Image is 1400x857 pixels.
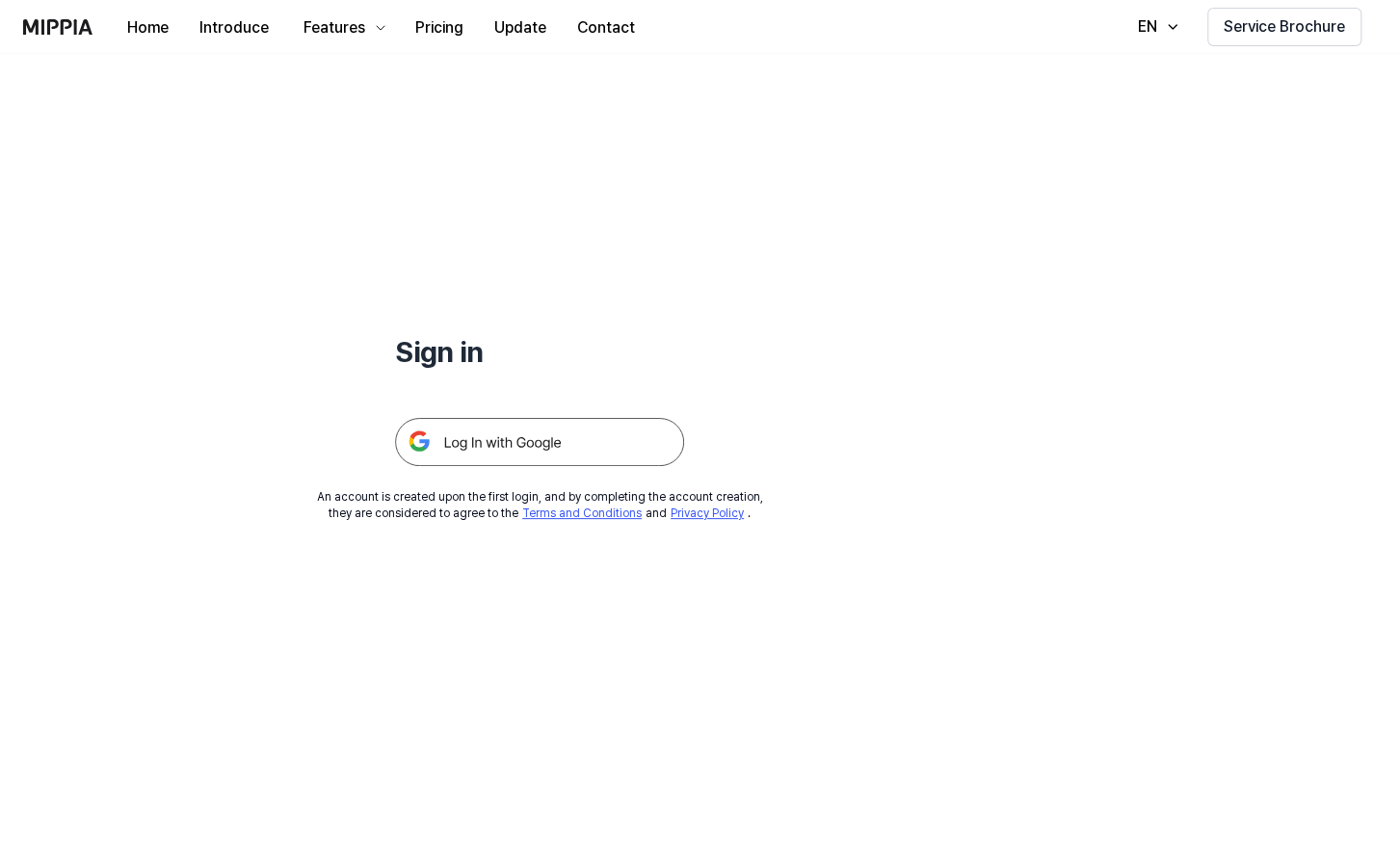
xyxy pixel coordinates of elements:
[300,16,369,39] div: Features
[23,19,92,35] img: logo
[395,331,684,372] h1: Sign in
[671,506,744,520] a: Privacy Policy
[317,489,763,522] div: An account is created upon the first login, and by completing the account creation, they are cons...
[1207,8,1361,46] button: Service Brochure
[184,9,284,47] button: Introduce
[479,9,562,47] button: Update
[1134,15,1161,39] div: EN
[400,9,479,47] button: Pricing
[522,506,642,520] a: Terms and Conditions
[562,9,650,47] button: Contact
[284,9,400,47] button: Features
[1119,8,1192,46] button: EN
[479,1,562,54] a: Update
[395,418,684,466] img: 구글 로그인 버튼
[112,9,184,47] button: Home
